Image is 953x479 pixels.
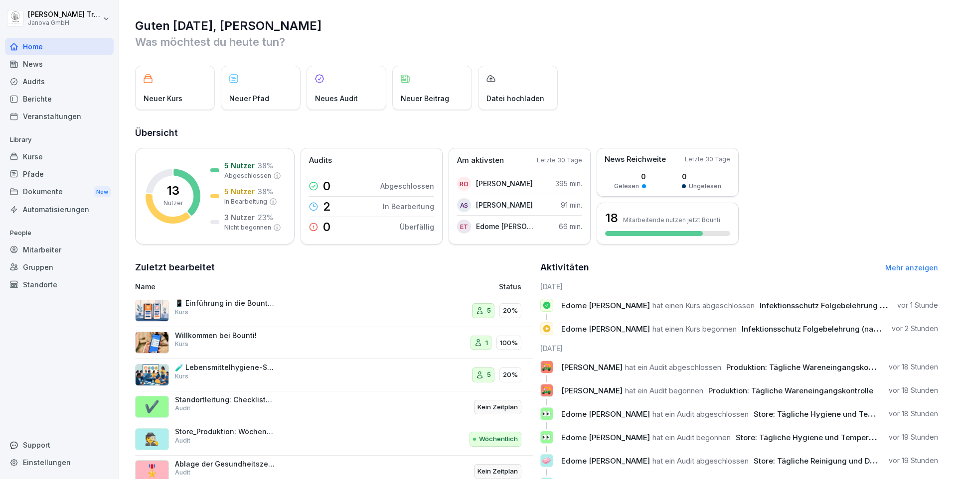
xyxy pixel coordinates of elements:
h6: [DATE] [540,281,939,292]
img: h7jpezukfv8pwd1f3ia36uzh.png [135,364,169,386]
h3: 18 [605,210,618,227]
p: 👀 [542,430,551,444]
p: Am aktivsten [457,155,504,166]
p: Kurs [175,308,188,317]
p: 1 [485,338,488,348]
p: Standortleitung: Checkliste 3.5.2 Store [175,395,275,404]
a: Kurse [5,148,114,165]
p: Kein Zeitplan [477,402,518,412]
h6: [DATE] [540,343,939,354]
div: Dokumente [5,183,114,201]
p: Ungelesen [689,182,721,191]
p: 5 Nutzer [224,186,255,197]
p: Store_Produktion: Wöchentliche Kontrolle auf Schädlinge [175,427,275,436]
p: News Reichweite [605,154,666,165]
p: vor 18 Stunden [889,362,938,372]
p: Überfällig [400,222,434,232]
p: 395 min. [555,178,582,189]
div: AS [457,198,471,212]
span: Edome [PERSON_NAME] [561,324,650,334]
p: 5 Nutzer [224,160,255,171]
p: In Bearbeitung [383,201,434,212]
p: 🧼 [542,454,551,468]
p: [PERSON_NAME] Trautmann [28,10,101,19]
a: ✔️Standortleitung: Checkliste 3.5.2 StoreAuditKein Zeitplan [135,391,533,424]
div: Berichte [5,90,114,108]
img: mi2x1uq9fytfd6tyw03v56b3.png [135,300,169,322]
p: Neuer Kurs [144,93,182,104]
p: vor 19 Stunden [889,456,938,466]
p: 38 % [258,160,273,171]
p: 20% [503,306,518,316]
a: 🕵️Store_Produktion: Wöchentliche Kontrolle auf SchädlingeAuditWöchentlich [135,423,533,456]
p: 5 [487,306,491,316]
p: Letzte 30 Tage [537,156,582,165]
p: [PERSON_NAME] [476,200,533,210]
div: Pfade [5,165,114,183]
span: hat ein Audit begonnen [625,386,703,395]
p: Wöchentlich [479,434,518,444]
p: People [5,225,114,241]
a: Automatisierungen [5,201,114,218]
p: Gelesen [614,182,639,191]
div: Veranstaltungen [5,108,114,125]
p: Neuer Pfad [229,93,269,104]
p: Willkommen bei Bounti! [175,331,275,340]
p: 👀 [542,407,551,421]
p: Nicht begonnen [224,223,271,232]
span: [PERSON_NAME] [561,362,623,372]
p: 100% [500,338,518,348]
p: 🛺 [542,383,551,397]
a: Standorte [5,276,114,293]
span: Infektionsschutz Folgebelehrung (nach §43 IfSG) [760,301,937,310]
div: New [94,186,111,198]
p: Kurs [175,340,188,349]
p: vor 18 Stunden [889,385,938,395]
span: hat ein Audit begonnen [652,433,731,442]
span: hat ein Audit abgeschlossen [625,362,721,372]
a: Mehr anzeigen [885,263,938,272]
p: ✔️ [145,398,159,416]
p: Audit [175,468,190,477]
p: 20% [503,370,518,380]
p: Library [5,132,114,148]
span: Edome [PERSON_NAME] [561,433,650,442]
p: 🕵️ [145,430,159,448]
div: Home [5,38,114,55]
p: Edome [PERSON_NAME] [476,221,533,232]
a: 📱 Einführung in die Bounti AppKurs520% [135,295,533,327]
p: Was möchtest du heute tun? [135,34,938,50]
span: Infektionsschutz Folgebelehrung (nach §43 IfSG) [742,324,919,334]
p: 13 [167,185,179,197]
p: 0 [682,171,721,182]
div: Einstellungen [5,454,114,471]
p: vor 19 Stunden [889,432,938,442]
span: hat ein Audit abgeschlossen [652,456,749,466]
p: Audits [309,155,332,166]
p: Letzte 30 Tage [685,155,730,164]
div: Support [5,436,114,454]
p: 🧪 Lebensmittelhygiene-Schulung nach LMHV [175,363,275,372]
p: Name [135,281,384,292]
p: 0 [323,221,330,233]
p: Audit [175,404,190,413]
h2: Zuletzt bearbeitet [135,260,533,274]
p: 3 Nutzer [224,212,255,223]
p: Neues Audit [315,93,358,104]
p: Neuer Beitrag [401,93,449,104]
a: Mitarbeiter [5,241,114,258]
p: Status [499,281,521,292]
p: vor 2 Stunden [892,324,938,334]
a: 🧪 Lebensmittelhygiene-Schulung nach LMHVKurs520% [135,359,533,391]
p: 91 min. [561,200,582,210]
p: 🛺 [542,360,551,374]
p: 0 [614,171,646,182]
p: Ablage der Gesundheitszeugnisse der MA [175,460,275,469]
span: Edome [PERSON_NAME] [561,409,650,419]
h2: Übersicht [135,126,938,140]
p: Mitarbeitende nutzen jetzt Bounti [623,216,720,224]
a: News [5,55,114,73]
